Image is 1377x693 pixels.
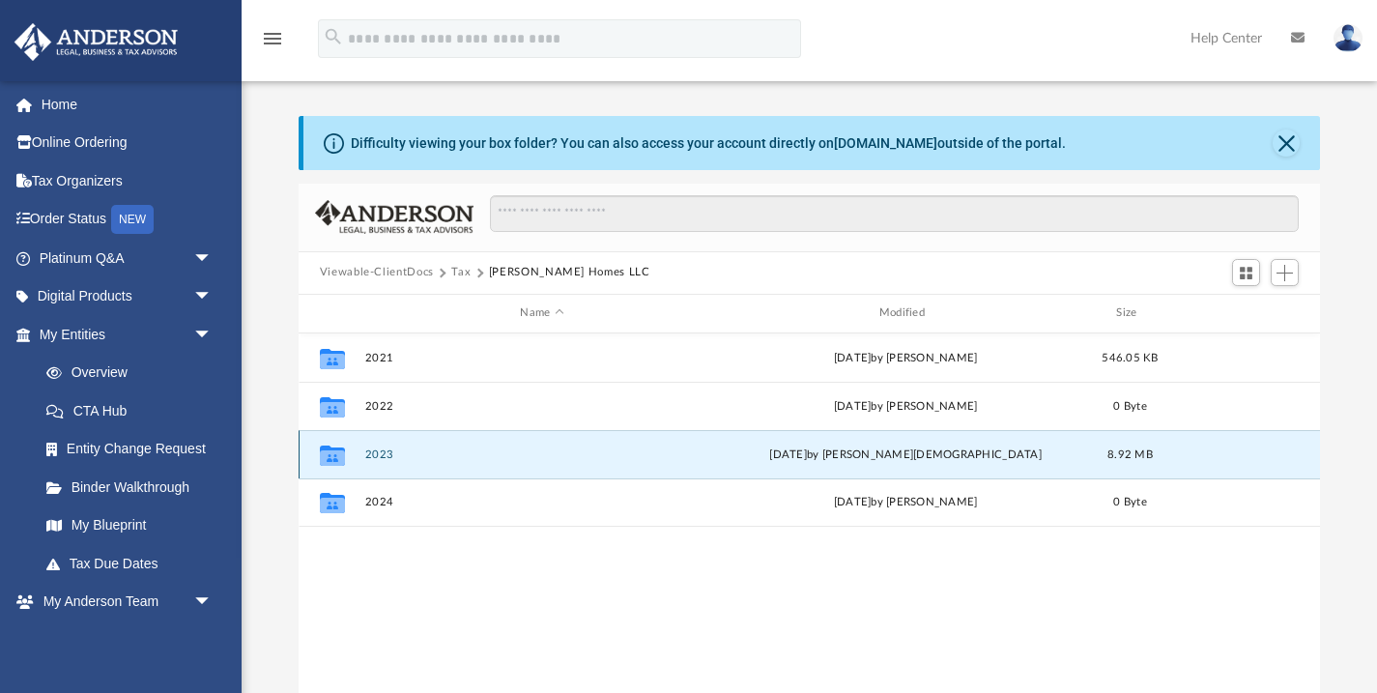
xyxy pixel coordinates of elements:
[14,315,242,354] a: My Entitiesarrow_drop_down
[27,544,242,583] a: Tax Due Dates
[27,506,232,545] a: My Blueprint
[323,26,344,47] i: search
[193,277,232,317] span: arrow_drop_down
[489,264,650,281] button: [PERSON_NAME] Homes LLC
[27,430,242,469] a: Entity Change Request
[769,448,807,459] span: [DATE]
[27,354,242,392] a: Overview
[14,583,232,621] a: My Anderson Teamarrow_drop_down
[14,200,242,240] a: Order StatusNEW
[193,239,232,278] span: arrow_drop_down
[834,135,937,151] a: [DOMAIN_NAME]
[14,277,242,316] a: Digital Productsarrow_drop_down
[14,161,242,200] a: Tax Organizers
[351,133,1066,154] div: Difficulty viewing your box folder? You can also access your account directly on outside of the p...
[193,315,232,355] span: arrow_drop_down
[451,264,471,281] button: Tax
[27,621,222,659] a: My Anderson Team
[9,23,184,61] img: Anderson Advisors Platinum Portal
[193,583,232,622] span: arrow_drop_down
[14,239,242,277] a: Platinum Q&Aarrow_drop_down
[364,351,719,363] button: 2021
[14,124,242,162] a: Online Ordering
[728,446,1082,463] div: by [PERSON_NAME][DEMOGRAPHIC_DATA]
[728,349,1082,366] div: [DATE] by [PERSON_NAME]
[728,397,1082,415] div: [DATE] by [PERSON_NAME]
[364,448,719,460] button: 2023
[261,37,284,50] a: menu
[1177,304,1312,322] div: id
[364,399,719,412] button: 2022
[320,264,434,281] button: Viewable-ClientDocs
[1113,400,1147,411] span: 0 Byte
[1232,259,1261,286] button: Switch to Grid View
[1091,304,1168,322] div: Size
[1334,24,1363,52] img: User Pic
[14,85,242,124] a: Home
[307,304,356,322] div: id
[27,391,242,430] a: CTA Hub
[490,195,1299,232] input: Search files and folders
[1102,352,1158,362] span: 546.05 KB
[1271,259,1300,286] button: Add
[728,304,1083,322] div: Modified
[728,494,1082,511] div: [DATE] by [PERSON_NAME]
[27,468,242,506] a: Binder Walkthrough
[111,205,154,234] div: NEW
[261,27,284,50] i: menu
[364,496,719,508] button: 2024
[363,304,719,322] div: Name
[1113,497,1147,507] span: 0 Byte
[1107,448,1153,459] span: 8.92 MB
[1273,130,1300,157] button: Close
